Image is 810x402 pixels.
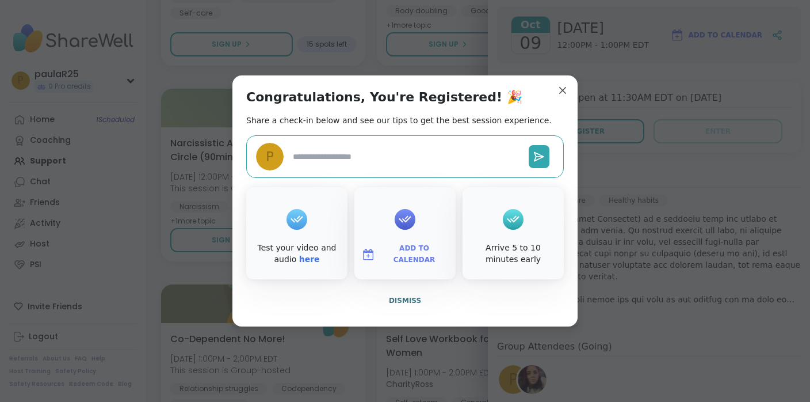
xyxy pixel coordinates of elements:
button: Add to Calendar [357,242,453,267]
button: Dismiss [246,289,564,313]
h2: Share a check-in below and see our tips to get the best session experience. [246,115,552,126]
span: Dismiss [389,297,421,305]
a: here [299,255,320,264]
div: Test your video and audio [249,242,345,265]
span: Add to Calendar [380,243,449,266]
h1: Congratulations, You're Registered! 🎉 [246,89,522,105]
img: ShareWell Logomark [361,248,375,261]
span: p [266,147,274,167]
div: Arrive 5 to 10 minutes early [465,242,561,265]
